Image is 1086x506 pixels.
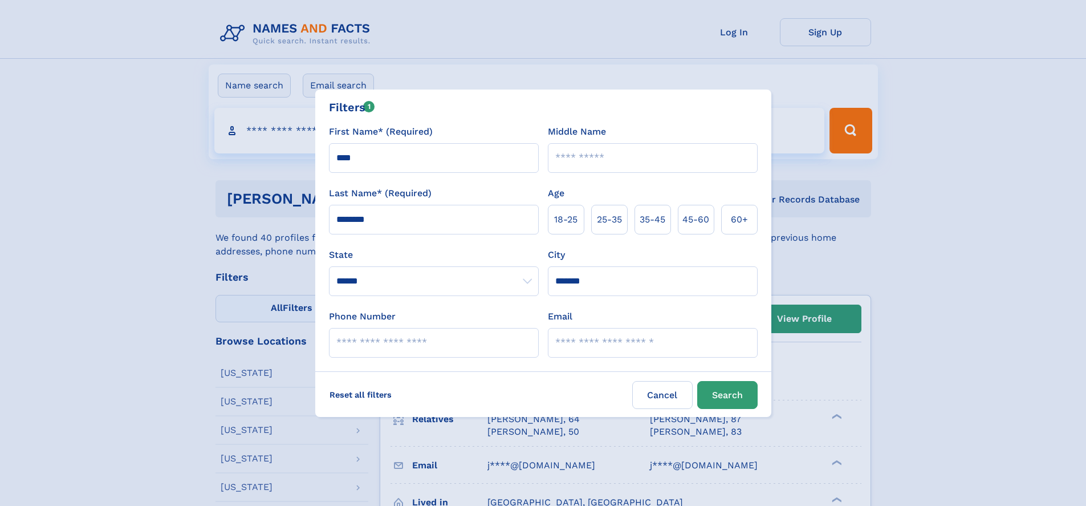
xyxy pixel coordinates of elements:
label: State [329,248,539,262]
span: 60+ [731,213,748,226]
span: 35‑45 [640,213,665,226]
label: Middle Name [548,125,606,139]
span: 25‑35 [597,213,622,226]
label: Phone Number [329,310,396,323]
label: Reset all filters [322,381,399,408]
label: Age [548,187,564,200]
button: Search [697,381,758,409]
span: 45‑60 [682,213,709,226]
span: 18‑25 [554,213,577,226]
div: Filters [329,99,375,116]
label: Email [548,310,572,323]
label: First Name* (Required) [329,125,433,139]
label: City [548,248,565,262]
label: Cancel [632,381,693,409]
label: Last Name* (Required) [329,187,432,200]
